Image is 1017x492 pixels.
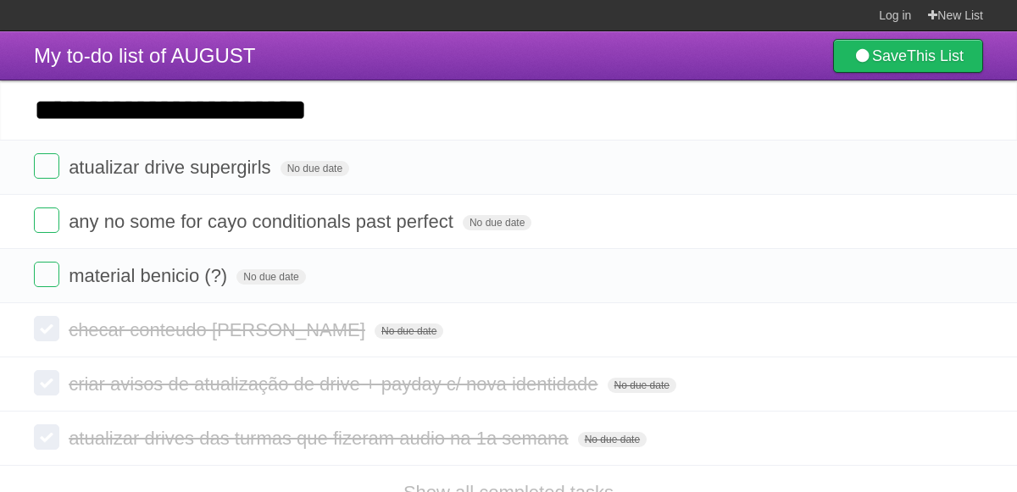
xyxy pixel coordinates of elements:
[69,373,602,395] span: criar avisos de atualização de drive + payday c/ nova identidade
[69,211,458,232] span: any no some for cayo conditionals past perfect
[608,378,676,393] span: No due date
[69,265,231,286] span: material benicio (?)
[34,370,59,395] label: Done
[69,428,572,449] span: atualizar drives das turmas que fizeram audio na 1a semana
[34,316,59,341] label: Done
[34,207,59,233] label: Done
[34,262,59,287] label: Done
[578,432,647,447] span: No due date
[69,319,370,340] span: checar conteudo [PERSON_NAME]
[463,215,531,230] span: No due date
[907,47,964,64] b: This List
[34,153,59,179] label: Done
[34,424,59,450] label: Done
[34,44,255,67] span: My to-do list of AUGUST
[833,39,983,73] a: SaveThis List
[281,161,349,176] span: No due date
[69,157,275,178] span: atualizar drive supergirls
[236,269,305,285] span: No due date
[375,323,443,339] span: No due date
